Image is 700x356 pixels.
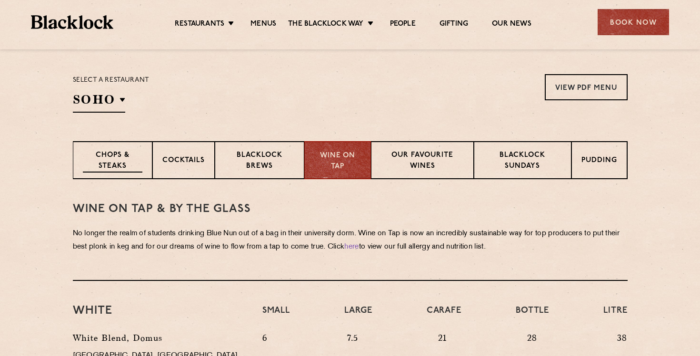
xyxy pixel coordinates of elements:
[73,203,628,215] h3: WINE on tap & by the glass
[262,305,290,327] h4: Small
[73,227,628,254] p: No longer the realm of students drinking Blue Nun out of a bag in their university dorm. Wine on ...
[175,19,224,30] a: Restaurants
[427,305,461,327] h4: Carafe
[390,19,416,30] a: People
[603,305,627,327] h4: Litre
[516,305,549,327] h4: Bottle
[73,91,125,113] h2: SOHO
[73,331,248,345] p: White Blend, Domus
[484,150,561,173] p: Blacklock Sundays
[492,19,531,30] a: Our News
[545,74,628,100] a: View PDF Menu
[344,243,359,250] a: here
[162,155,205,167] p: Cocktails
[344,305,372,327] h4: Large
[314,151,361,172] p: Wine on Tap
[73,305,248,317] h3: White
[598,9,669,35] div: Book Now
[250,19,276,30] a: Menus
[440,19,468,30] a: Gifting
[581,155,617,167] p: Pudding
[288,19,363,30] a: The Blacklock Way
[73,74,150,87] p: Select a restaurant
[381,150,464,173] p: Our favourite wines
[83,150,142,173] p: Chops & Steaks
[225,150,294,173] p: Blacklock Brews
[31,15,113,29] img: BL_Textured_Logo-footer-cropped.svg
